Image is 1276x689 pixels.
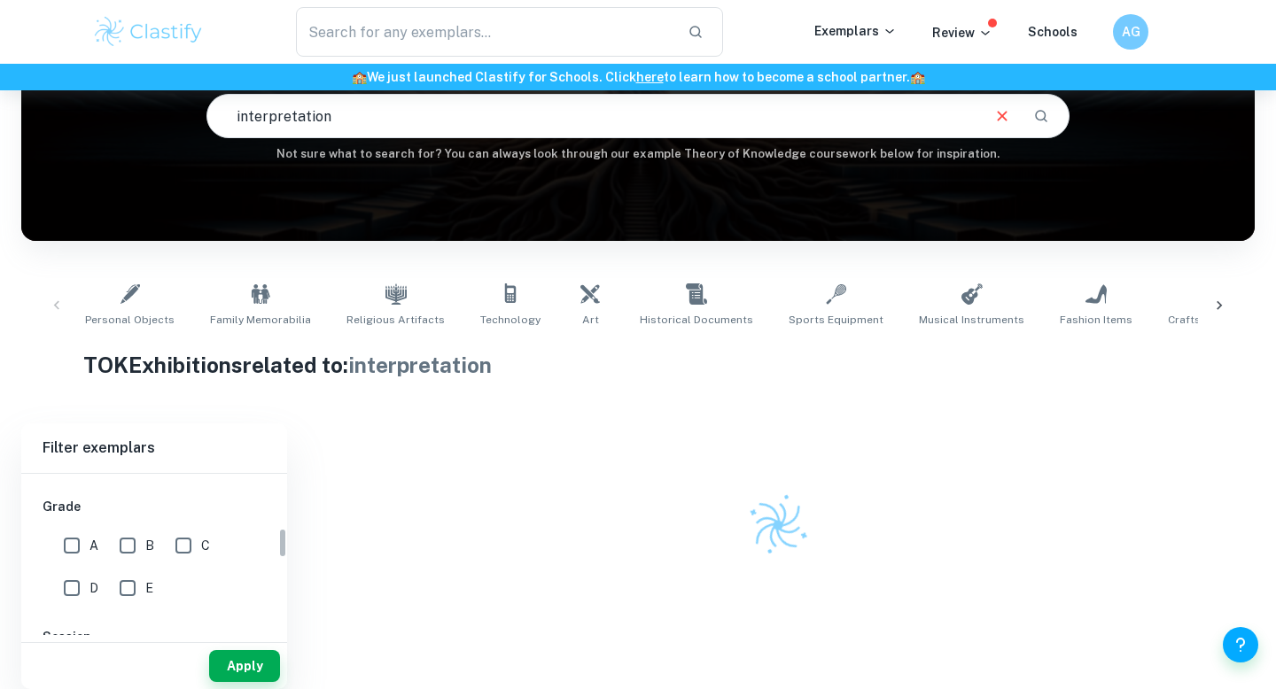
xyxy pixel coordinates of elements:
input: Search for any exemplars... [296,7,673,57]
button: Apply [209,650,280,682]
button: Help and Feedback [1223,627,1258,662]
span: A [89,536,98,555]
span: Art [582,312,599,328]
input: E.g. present and past knowledge, religious objects, Rubik's Cube... [207,91,978,141]
h6: Filter exemplars [21,423,287,473]
span: Crafts and Hobbies [1168,312,1272,328]
a: Schools [1028,25,1078,39]
span: Historical Documents [640,312,753,328]
img: Clastify logo [737,484,820,567]
span: interpretation [348,352,492,377]
h6: Session [43,627,266,646]
img: Clastify logo [92,14,205,50]
span: Family Memorabilia [210,312,311,328]
span: Sports Equipment [789,312,883,328]
span: Fashion Items [1060,312,1132,328]
span: C [201,536,210,555]
span: D [89,578,98,598]
span: Musical Instruments [919,312,1024,328]
button: AG [1113,14,1148,50]
h6: We just launched Clastify for Schools. Click to learn how to become a school partner. [4,67,1272,87]
span: 🏫 [910,70,925,84]
button: Search [1026,101,1056,131]
button: Clear [985,99,1019,133]
h6: Not sure what to search for? You can always look through our example Theory of Knowledge coursewo... [21,145,1255,163]
span: Personal Objects [85,312,175,328]
h6: AG [1121,22,1141,42]
span: 🏫 [352,70,367,84]
h1: TOK Exhibitions related to: [83,349,1194,381]
a: here [636,70,664,84]
span: E [145,578,153,598]
span: Religious Artifacts [346,312,445,328]
span: B [145,536,154,555]
h6: Grade [43,497,266,516]
p: Exemplars [814,21,897,41]
p: Review [932,23,992,43]
span: Technology [480,312,541,328]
